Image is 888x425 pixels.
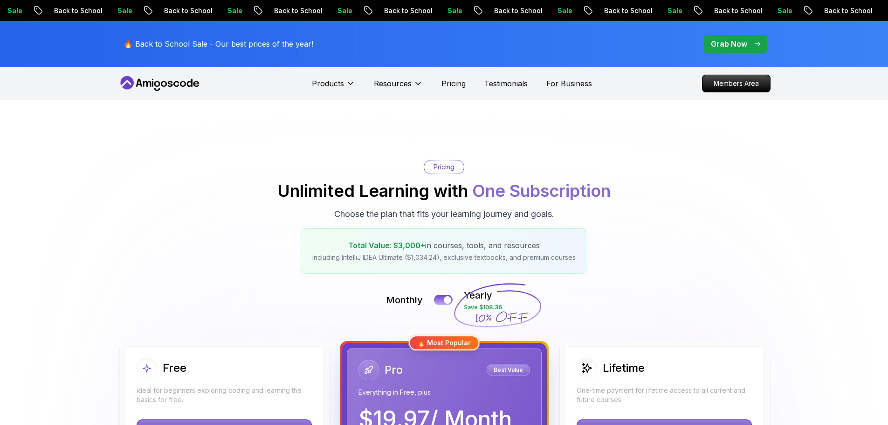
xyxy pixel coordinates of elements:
[386,6,449,15] p: Back to School
[496,6,559,15] p: Back to School
[434,162,454,172] p: Pricing
[312,253,576,262] p: Including IntelliJ IDEA Ultimate ($1,034.24), exclusive textbooks, and premium courses
[669,6,699,15] p: Sale
[137,386,312,404] p: Ideal for beginners exploring coding and learning the basics for free.
[559,6,589,15] p: Sale
[229,6,259,15] p: Sale
[577,386,752,404] p: One-time payment for lifetime access to all current and future courses.
[488,365,529,375] p: Best Value
[374,78,412,89] p: Resources
[449,6,479,15] p: Sale
[779,6,809,15] p: Sale
[334,208,554,221] p: Choose the plan that fits your learning journey and goals.
[716,6,779,15] p: Back to School
[339,6,369,15] p: Sale
[124,38,313,49] p: 🔥 Back to School Sale - Our best prices of the year!
[166,6,229,15] p: Back to School
[441,78,466,89] a: Pricing
[472,181,611,201] span: One Subscription
[312,240,576,251] p: in courses, tools, and resources
[312,78,344,89] p: Products
[484,78,528,89] a: Testimonials
[374,78,423,97] button: Resources
[711,38,747,49] p: Grab Now
[348,241,425,250] span: Total Value: $3,000+
[276,6,339,15] p: Back to School
[358,388,530,397] p: Everything in Free, plus
[277,181,611,200] h2: Unlimited Learning with
[546,78,592,89] a: For Business
[119,6,149,15] p: Sale
[163,361,186,376] h2: Free
[603,361,645,376] h2: Lifetime
[312,78,355,97] button: Products
[702,75,771,92] a: Members Area
[386,293,423,307] p: Monthly
[9,6,39,15] p: Sale
[385,362,403,377] h2: Pro
[56,6,119,15] p: Back to School
[606,6,669,15] p: Back to School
